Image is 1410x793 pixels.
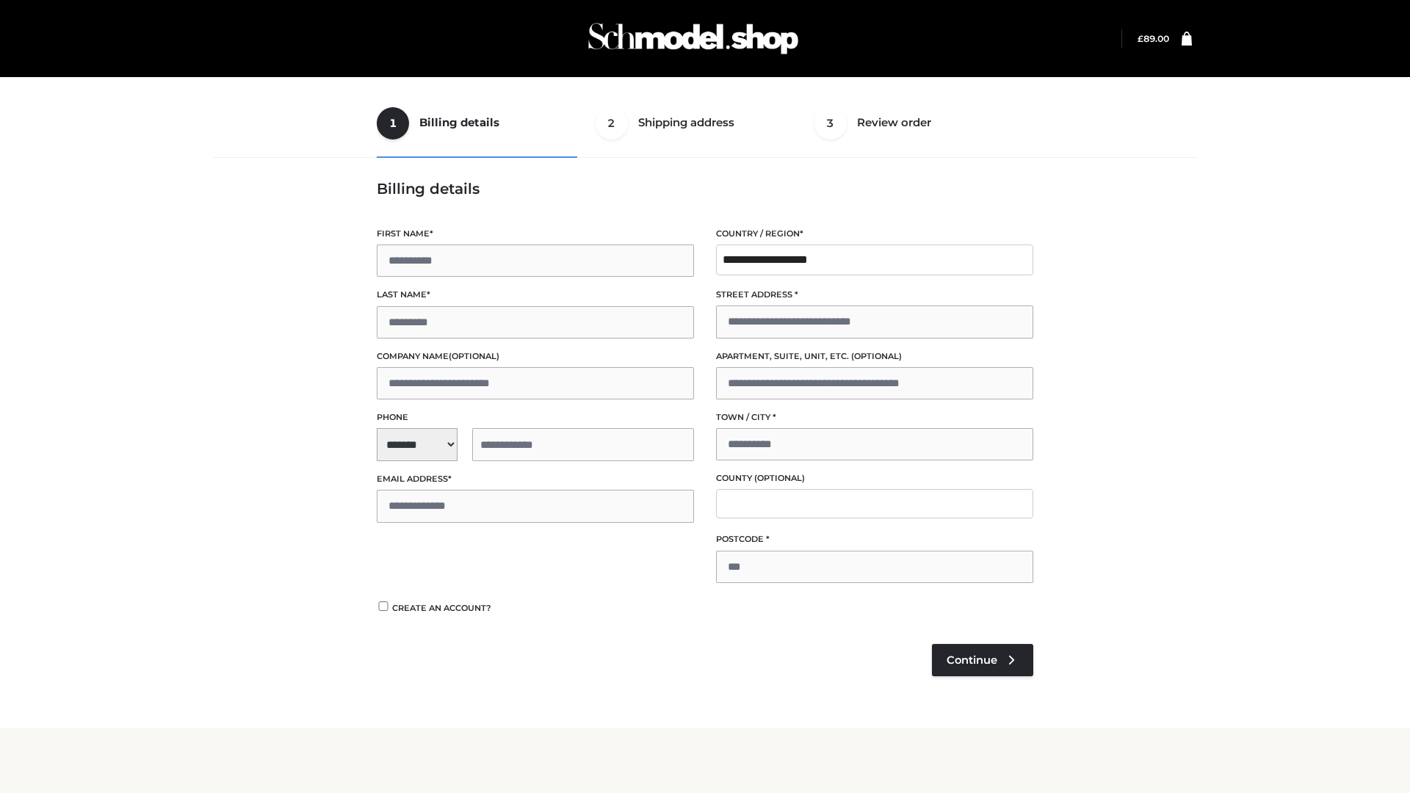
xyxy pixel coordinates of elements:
[449,351,499,361] span: (optional)
[377,472,694,486] label: Email address
[377,410,694,424] label: Phone
[377,227,694,241] label: First name
[716,410,1033,424] label: Town / City
[392,603,491,613] span: Create an account?
[1138,33,1169,44] a: £89.00
[377,288,694,302] label: Last name
[377,601,390,611] input: Create an account?
[716,227,1033,241] label: Country / Region
[377,350,694,363] label: Company name
[716,350,1033,363] label: Apartment, suite, unit, etc.
[754,473,805,483] span: (optional)
[932,644,1033,676] a: Continue
[583,10,803,68] img: Schmodel Admin 964
[716,288,1033,302] label: Street address
[1138,33,1169,44] bdi: 89.00
[851,351,902,361] span: (optional)
[947,653,997,667] span: Continue
[716,471,1033,485] label: County
[1138,33,1143,44] span: £
[377,180,1033,198] h3: Billing details
[716,532,1033,546] label: Postcode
